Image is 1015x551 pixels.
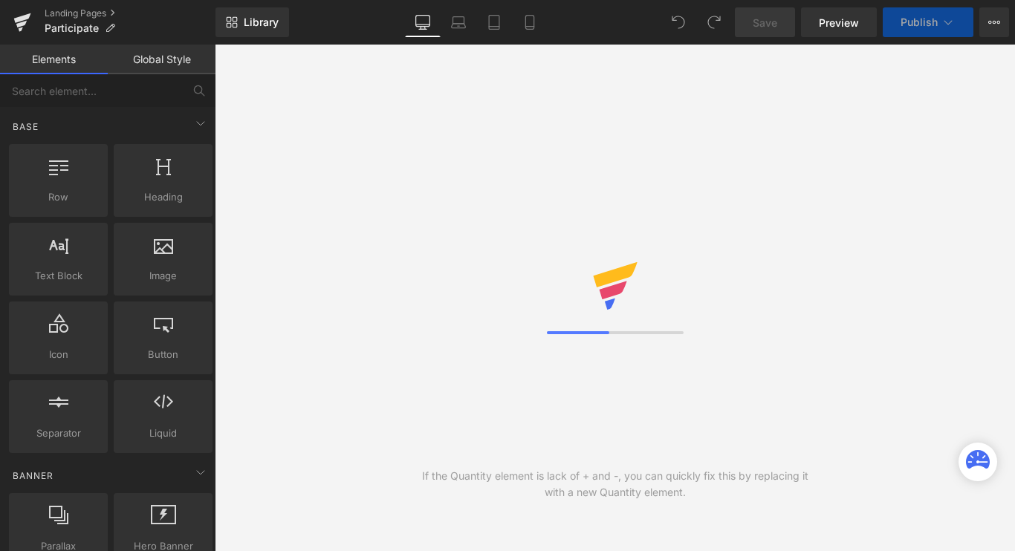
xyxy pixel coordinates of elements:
[13,189,103,205] span: Row
[45,22,99,34] span: Participate
[405,7,441,37] a: Desktop
[13,268,103,284] span: Text Block
[13,347,103,362] span: Icon
[801,7,877,37] a: Preview
[118,189,208,205] span: Heading
[415,468,815,501] div: If the Quantity element is lack of + and -, you can quickly fix this by replacing it with a new Q...
[441,7,476,37] a: Laptop
[244,16,279,29] span: Library
[664,7,693,37] button: Undo
[118,347,208,362] span: Button
[699,7,729,37] button: Redo
[108,45,215,74] a: Global Style
[753,15,777,30] span: Save
[215,7,289,37] a: New Library
[476,7,512,37] a: Tablet
[819,15,859,30] span: Preview
[883,7,973,37] button: Publish
[979,7,1009,37] button: More
[11,469,55,483] span: Banner
[118,268,208,284] span: Image
[512,7,548,37] a: Mobile
[45,7,215,19] a: Landing Pages
[11,120,40,134] span: Base
[118,426,208,441] span: Liquid
[13,426,103,441] span: Separator
[901,16,938,28] span: Publish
